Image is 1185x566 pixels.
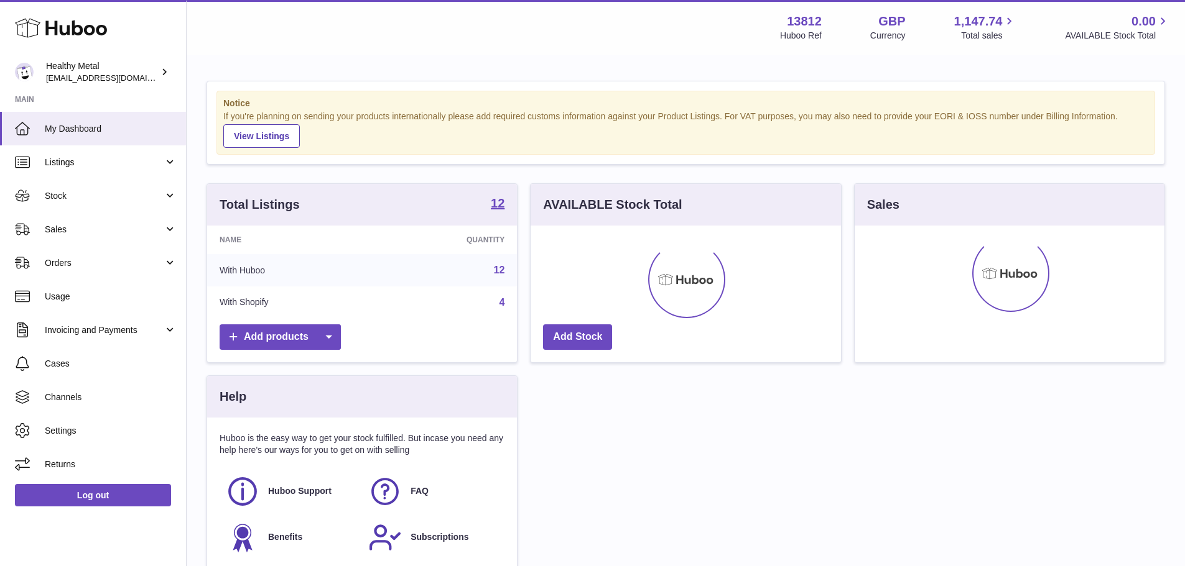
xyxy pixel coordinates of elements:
img: internalAdmin-13812@internal.huboo.com [15,63,34,81]
h3: AVAILABLE Stock Total [543,196,682,213]
span: Benefits [268,531,302,543]
a: Benefits [226,521,356,554]
div: Currency [870,30,906,42]
span: [EMAIL_ADDRESS][DOMAIN_NAME] [46,73,183,83]
span: Settings [45,425,177,437]
span: Subscriptions [411,531,468,543]
td: With Huboo [207,254,374,286]
strong: GBP [878,13,905,30]
a: 12 [494,265,505,275]
div: If you're planning on sending your products internationally please add required customs informati... [223,111,1148,148]
p: Huboo is the easy way to get your stock fulfilled. But incase you need any help here's our ways f... [220,432,504,456]
a: Log out [15,484,171,506]
strong: 12 [491,197,504,209]
span: 1,147.74 [954,13,1003,30]
a: 1,147.74 Total sales [954,13,1017,42]
span: Orders [45,257,164,269]
span: Invoicing and Payments [45,324,164,336]
td: With Shopify [207,286,374,319]
div: Healthy Metal [46,60,158,84]
a: Add Stock [543,324,612,350]
strong: Notice [223,98,1148,109]
a: View Listings [223,124,300,148]
a: 12 [491,197,504,212]
span: My Dashboard [45,123,177,135]
span: Stock [45,190,164,202]
th: Quantity [374,226,518,254]
span: FAQ [411,485,429,497]
span: Huboo Support [268,485,332,497]
th: Name [207,226,374,254]
span: Usage [45,291,177,303]
span: Cases [45,358,177,370]
span: Sales [45,224,164,235]
a: Add products [220,324,341,350]
h3: Total Listings [220,196,300,213]
h3: Help [220,388,246,405]
a: Huboo Support [226,475,356,508]
strong: 13812 [787,13,822,30]
span: Listings [45,157,164,168]
a: Subscriptions [368,521,498,554]
a: 4 [499,297,504,308]
div: Huboo Ref [780,30,822,42]
span: Total sales [961,30,1016,42]
a: FAQ [368,475,498,508]
h3: Sales [867,196,899,213]
span: Returns [45,459,177,470]
span: 0.00 [1132,13,1156,30]
span: Channels [45,391,177,403]
span: AVAILABLE Stock Total [1065,30,1170,42]
a: 0.00 AVAILABLE Stock Total [1065,13,1170,42]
